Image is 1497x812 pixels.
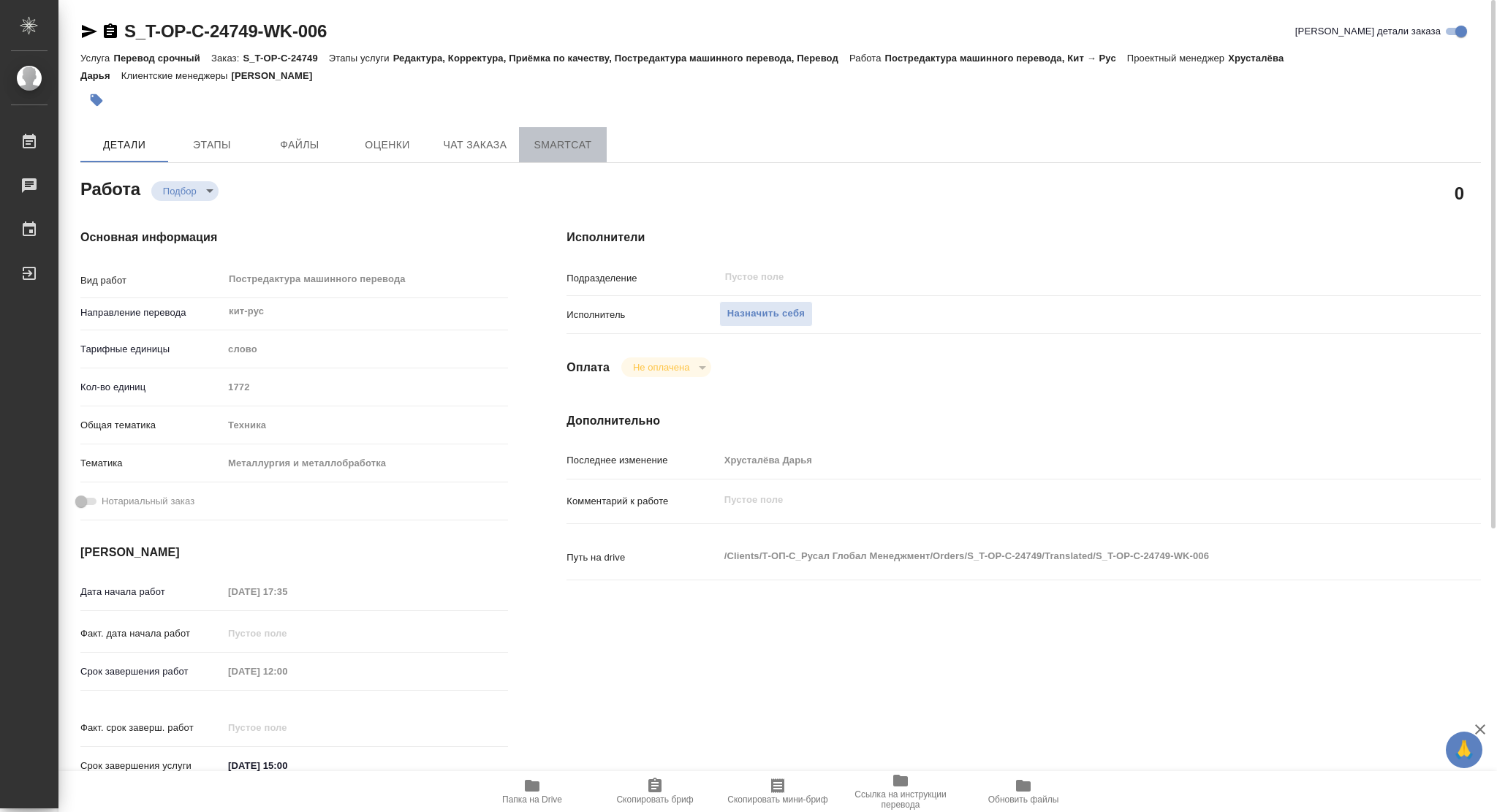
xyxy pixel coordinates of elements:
p: Клиентские менеджеры [121,70,232,81]
p: Подразделение [566,271,719,286]
span: 🙏 [1452,735,1477,765]
span: Назначить себя [727,306,805,322]
p: Работа [849,53,885,64]
p: Тарифные единицы [80,342,223,357]
p: Срок завершения услуги [80,759,223,773]
button: Обновить файлы [962,771,1085,812]
p: Услуга [80,53,113,64]
span: [PERSON_NAME] детали заказа [1295,24,1441,39]
span: Этапы [177,136,247,154]
p: [PERSON_NAME] [231,70,323,81]
div: Техника [223,413,508,438]
p: S_T-OP-C-24749 [243,53,328,64]
input: Пустое поле [223,376,508,398]
input: Пустое поле [719,449,1405,471]
a: S_T-OP-C-24749-WK-006 [124,21,327,41]
p: Исполнитель [566,308,719,322]
span: Файлы [265,136,335,154]
span: Оценки [352,136,422,154]
textarea: /Clients/Т-ОП-С_Русал Глобал Менеджмент/Orders/S_T-OP-C-24749/Translated/S_T-OP-C-24749-WK-006 [719,544,1405,569]
span: Нотариальный заказ [102,494,194,509]
p: Путь на drive [566,550,719,565]
p: Последнее изменение [566,453,719,468]
p: Дата начала работ [80,585,223,599]
input: Пустое поле [223,661,351,682]
button: Папка на Drive [471,771,594,812]
input: Пустое поле [223,623,351,644]
button: Скопировать ссылку для ЯМессенджера [80,23,98,40]
span: Обновить файлы [988,794,1059,805]
h2: Работа [80,175,140,201]
p: Факт. срок заверш. работ [80,721,223,735]
input: ✎ Введи что-нибудь [223,755,351,776]
p: Перевод срочный [113,53,211,64]
h4: Исполнители [566,229,1481,246]
div: Подбор [151,181,219,201]
span: Ссылка на инструкции перевода [848,789,953,810]
span: Детали [89,136,159,154]
button: 🙏 [1446,732,1482,768]
button: Скопировать мини-бриф [716,771,839,812]
p: Редактура, Корректура, Приёмка по качеству, Постредактура машинного перевода, Перевод [393,53,849,64]
button: Скопировать ссылку [102,23,119,40]
p: Срок завершения работ [80,664,223,679]
p: Постредактура машинного перевода, Кит → Рус [885,53,1127,64]
button: Не оплачена [629,361,694,373]
h4: [PERSON_NAME] [80,544,508,561]
p: Факт. дата начала работ [80,626,223,641]
div: Металлургия и металлобработка [223,451,508,476]
h4: Основная информация [80,229,508,246]
input: Пустое поле [223,717,351,738]
p: Проектный менеджер [1127,53,1228,64]
button: Назначить себя [719,301,813,327]
h4: Оплата [566,359,610,376]
input: Пустое поле [223,581,351,602]
button: Добавить тэг [80,84,113,116]
span: Папка на Drive [502,794,562,805]
p: Вид работ [80,273,223,288]
span: Скопировать бриф [616,794,693,805]
button: Скопировать бриф [594,771,716,812]
h4: Дополнительно [566,412,1481,430]
p: Общая тематика [80,418,223,433]
div: слово [223,337,508,362]
span: SmartCat [528,136,598,154]
p: Направление перевода [80,306,223,320]
p: Этапы услуги [329,53,393,64]
button: Ссылка на инструкции перевода [839,771,962,812]
div: Подбор [621,357,711,377]
span: Скопировать мини-бриф [727,794,827,805]
p: Кол-во единиц [80,380,223,395]
p: Комментарий к работе [566,494,719,509]
input: Пустое поле [724,268,1371,286]
p: Заказ: [211,53,243,64]
p: Тематика [80,456,223,471]
button: Подбор [159,185,201,197]
h2: 0 [1455,181,1464,205]
span: Чат заказа [440,136,510,154]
